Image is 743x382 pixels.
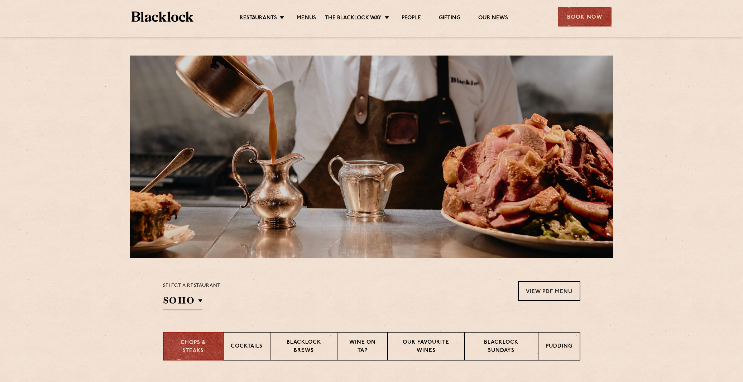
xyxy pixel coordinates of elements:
[478,15,508,23] a: Our News
[439,15,460,23] a: Gifting
[171,339,216,355] p: Chops & Steaks
[231,343,263,352] p: Cocktails
[163,294,202,310] h2: SOHO
[131,11,193,22] img: BL_Textured_Logo-footer-cropped.svg
[472,339,530,355] p: Blacklock Sundays
[297,15,316,23] a: Menus
[558,7,612,27] div: Book Now
[325,15,382,23] a: The Blacklock Way
[395,339,457,355] p: Our favourite wines
[278,339,330,355] p: Blacklock Brews
[518,281,580,301] a: View PDF Menu
[345,339,380,355] p: Wine on Tap
[402,15,421,23] a: People
[240,15,277,23] a: Restaurants
[546,343,572,352] p: Pudding
[163,281,221,291] p: Select a restaurant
